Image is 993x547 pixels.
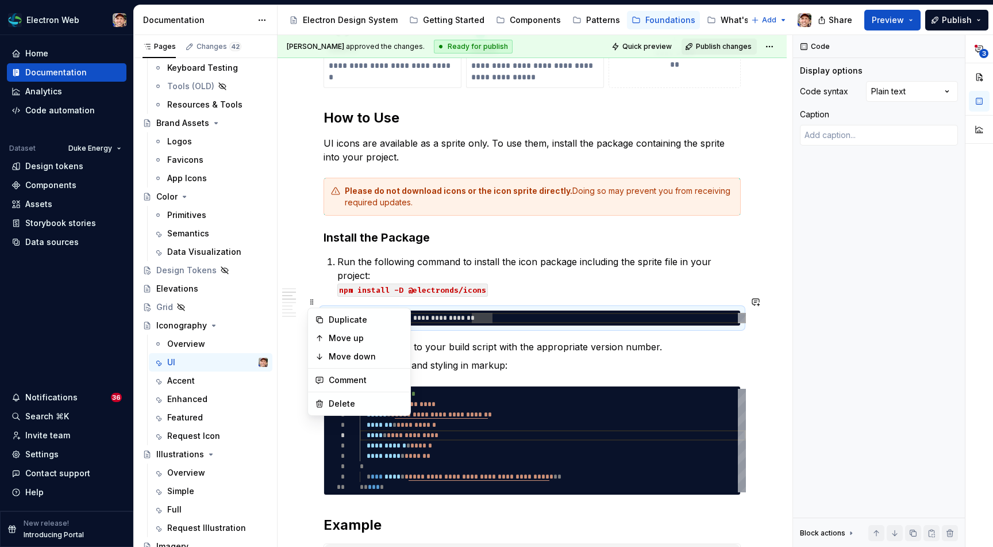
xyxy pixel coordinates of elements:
div: Overview [167,467,205,479]
button: Duke Energy [63,140,126,156]
div: Duplicate [329,314,403,326]
div: Block actions [800,525,856,541]
button: Publish changes [682,39,757,55]
button: Help [7,483,126,502]
a: Design Tokens [138,261,272,280]
div: Contact support [25,468,90,479]
img: Chris Greufe [259,358,268,367]
div: Search ⌘K [25,411,69,422]
div: Invite team [25,430,70,441]
div: Illustrations [156,449,204,460]
button: Preview [864,10,921,30]
div: Electron Design System [303,14,398,26]
div: Electron Web [26,14,79,26]
code: npm install -D @electronds/icons [337,284,488,297]
a: Featured [149,408,272,427]
div: Help [25,487,44,498]
div: Color [156,191,178,202]
button: Notifications36 [7,388,126,407]
button: Add [748,12,791,28]
div: Simple [167,485,194,497]
a: Data Visualization [149,243,272,261]
a: Favicons [149,151,272,169]
a: Overview [149,335,272,353]
span: Duke Energy [68,144,112,153]
div: Notifications [25,392,78,403]
a: Invite team [7,426,126,445]
button: Electron WebChris Greufe [2,7,131,32]
div: Getting Started [423,14,484,26]
span: Share [829,14,852,26]
a: Accent [149,372,272,390]
div: Elevations [156,283,198,294]
div: Tools (OLD) [167,81,214,92]
div: Page tree [284,9,745,32]
div: Display options [800,65,863,76]
div: Changes [197,42,241,51]
span: 36 [111,393,122,402]
a: Getting Started [405,11,489,29]
p: Introducing Portal [24,530,84,540]
div: Patterns [586,14,620,26]
div: Enhanced [167,393,207,405]
h3: Install the Package [324,229,741,246]
div: Code syntax [800,86,848,97]
div: Iconography [156,320,207,331]
div: Data sources [25,236,79,248]
a: Components [491,11,565,29]
a: Documentation [7,63,126,82]
a: Full [149,500,272,519]
div: Grid [156,301,173,313]
div: Primitives [167,209,206,221]
div: Foundations [645,14,695,26]
a: Brand Assets [138,114,272,132]
div: Request Illustration [167,522,246,534]
div: Featured [167,412,203,423]
a: Request Icon [149,427,272,445]
div: Doing so may prevent you from receiving required updates. [345,185,733,208]
a: Grid [138,298,272,316]
button: Search ⌘K [7,407,126,426]
div: Full [167,504,182,515]
a: Color [138,188,272,206]
a: Code automation [7,101,126,120]
div: Keyboard Testing [167,62,238,74]
a: App Icons [149,169,272,188]
strong: Please do not download icons or the icon sprite directly. [345,186,572,196]
span: 3 [979,49,988,58]
a: UIChris Greufe [149,353,272,372]
a: Electron Design System [284,11,402,29]
a: Design tokens [7,157,126,175]
a: What's New [702,11,774,29]
div: Components [25,179,76,191]
div: Assets [25,198,52,210]
a: Analytics [7,82,126,101]
div: Caption [800,109,829,120]
div: App Icons [167,173,207,184]
a: Simple [149,482,272,500]
div: Brand Assets [156,117,209,129]
a: Foundations [627,11,700,29]
a: Enhanced [149,390,272,408]
span: Publish [942,14,972,26]
span: Quick preview [622,42,672,51]
a: Assets [7,195,126,213]
div: Settings [25,449,59,460]
a: Tools (OLD) [149,77,272,95]
span: 42 [229,42,241,51]
div: Design tokens [25,160,83,172]
div: Documentation [143,14,252,26]
a: Keyboard Testing [149,59,272,77]
p: Add the package to your build script with the appropriate version number. [337,340,741,354]
p: UI icons are available as a sprite only. To use them, install the package containing the sprite i... [324,136,741,164]
img: Chris Greufe [113,13,126,27]
div: Block actions [800,529,845,538]
div: Dataset [9,144,36,153]
p: Reference icons and styling in markup: [337,358,741,372]
div: Overview [167,338,205,350]
a: Patterns [568,11,625,29]
p: New release! [24,519,69,528]
div: Move down [329,351,403,362]
span: Add [762,16,776,25]
div: Semantics [167,228,209,239]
